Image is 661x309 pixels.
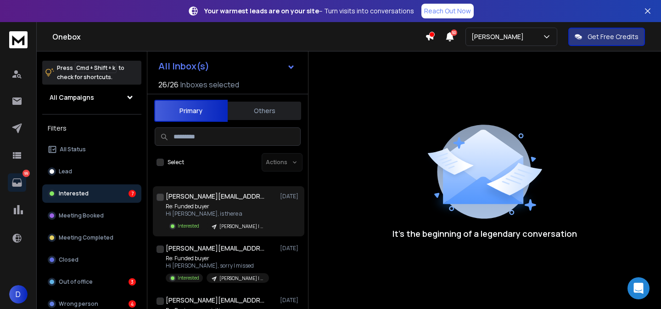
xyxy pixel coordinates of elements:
a: 99 [8,173,26,192]
h1: Onebox [52,31,425,42]
p: Meeting Booked [59,212,104,219]
p: Reach Out Now [424,6,471,16]
h1: [PERSON_NAME][EMAIL_ADDRESS][DOMAIN_NAME] +1 [166,244,267,253]
div: 7 [129,190,136,197]
p: Interested [178,275,199,281]
p: Out of office [59,278,93,286]
p: Hi [PERSON_NAME], sorry I missed [166,262,269,269]
button: Out of office3 [42,273,141,291]
p: All Status [60,146,86,153]
p: [DATE] [280,245,301,252]
p: Hi [PERSON_NAME], is there a [166,210,269,217]
p: Press to check for shortcuts. [57,63,124,82]
p: [PERSON_NAME] [471,32,527,41]
button: D [9,285,28,303]
span: Cmd + Shift + k [75,63,117,73]
h1: All Campaigns [50,93,94,102]
p: Get Free Credits [588,32,639,41]
span: 50 [451,29,457,36]
button: Get Free Credits [568,28,645,46]
p: [PERSON_NAME] | All Industry [219,275,263,282]
button: Interested7 [42,184,141,203]
p: [DATE] [280,297,301,304]
img: logo [9,31,28,48]
button: All Status [42,140,141,159]
strong: Your warmest leads are on your site [204,6,319,15]
a: Reach Out Now [421,4,474,18]
button: All Campaigns [42,88,141,107]
p: Wrong person [59,300,98,308]
div: 3 [129,278,136,286]
h1: All Inbox(s) [158,62,209,71]
button: Primary [154,100,228,122]
p: Meeting Completed [59,234,113,241]
p: Interested [59,190,89,197]
button: Others [228,101,301,121]
button: All Inbox(s) [151,57,302,75]
span: 26 / 26 [158,79,179,90]
h3: Inboxes selected [180,79,239,90]
button: Meeting Completed [42,229,141,247]
button: Closed [42,251,141,269]
h1: [PERSON_NAME][EMAIL_ADDRESS][PERSON_NAME][DOMAIN_NAME] [166,296,267,305]
div: Open Intercom Messenger [627,277,650,299]
h1: [PERSON_NAME][EMAIL_ADDRESS][DOMAIN_NAME] +1 [166,192,267,201]
p: Re: Funded buyer [166,255,269,262]
p: Re: Funded buyer [166,203,269,210]
p: [DATE] [280,193,301,200]
p: [PERSON_NAME] | All Industry [219,223,263,230]
label: Select [168,159,184,166]
p: Interested [178,223,199,229]
p: Lead [59,168,72,175]
p: 99 [22,170,30,177]
p: It’s the beginning of a legendary conversation [392,227,577,240]
div: 4 [129,300,136,308]
h3: Filters [42,122,141,135]
p: Closed [59,256,78,263]
button: Meeting Booked [42,206,141,225]
p: – Turn visits into conversations [204,6,414,16]
button: Lead [42,162,141,181]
